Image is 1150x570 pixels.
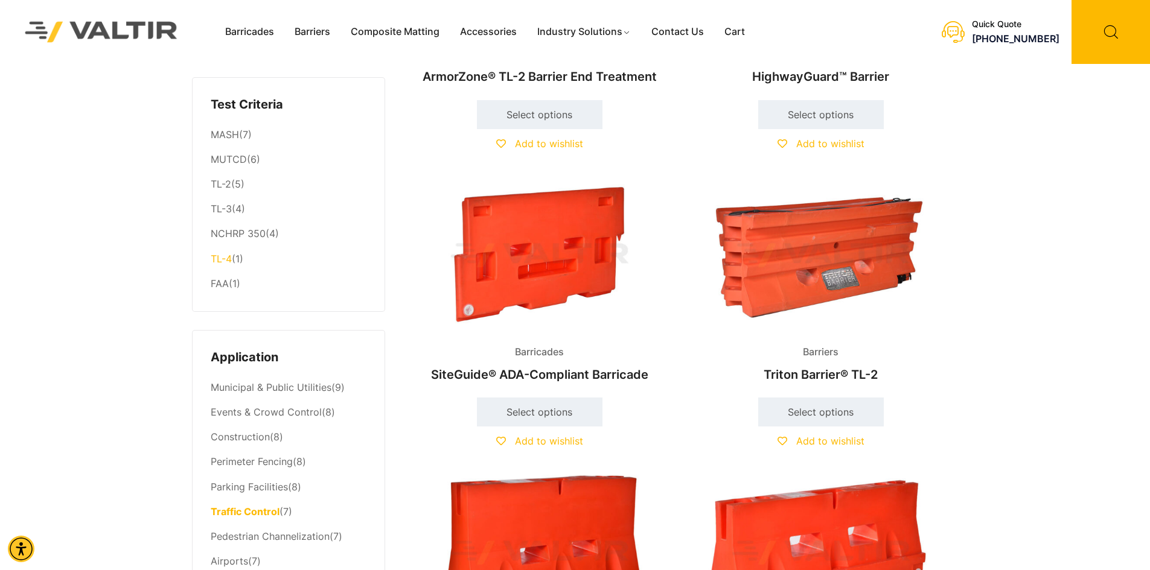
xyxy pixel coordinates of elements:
a: TL-4 [211,253,232,265]
a: Select options for “SiteGuide® ADA-Compliant Barricade” [477,397,602,426]
li: (1) [211,247,366,271]
li: (7) [211,524,366,549]
li: (7) [211,499,366,524]
a: Municipal & Public Utilities [211,381,331,393]
a: Industry Solutions [527,23,641,41]
a: TL-2 [211,178,231,190]
img: Barricades [409,177,670,334]
li: (7) [211,122,366,147]
h2: SiteGuide® ADA-Compliant Barricade [409,361,670,388]
li: (9) [211,376,366,401]
a: Barriers [284,23,340,41]
a: FAA [211,277,229,290]
a: Construction [211,431,270,443]
a: BarriersTriton Barrier® TL-2 [691,177,951,388]
h4: Application [211,349,366,367]
li: (1) [211,271,366,293]
li: (4) [211,197,366,222]
a: Add to wishlist [496,435,583,447]
img: Barriers [691,177,951,334]
a: Add to wishlist [496,138,583,150]
a: Airports [211,555,248,567]
img: Valtir Rentals [9,5,194,58]
h2: ArmorZone® TL-2 Barrier End Treatment [409,63,670,90]
a: Cart [714,23,755,41]
li: (8) [211,450,366,475]
h2: HighwayGuard™ Barrier [691,63,951,90]
li: (4) [211,222,366,247]
div: Quick Quote [972,19,1059,30]
a: Events & Crowd Control [211,406,322,418]
span: Add to wishlist [796,138,864,150]
li: (8) [211,475,366,499]
h4: Test Criteria [211,96,366,114]
a: Barricades [215,23,284,41]
a: MASH [211,128,239,141]
span: Add to wishlist [515,138,583,150]
a: Perimeter Fencing [211,455,293,467]
a: TL-3 [211,203,232,215]
a: Select options for “HighwayGuard™ Barrier” [758,100,884,129]
li: (6) [211,148,366,173]
a: Select options for “Triton Barrier® TL-2” [758,397,884,426]
a: Add to wishlist [778,435,864,447]
span: Barriers [794,343,848,361]
a: Contact Us [641,23,714,41]
a: NCHRP 350 [211,227,266,239]
div: Accessibility Menu [8,536,34,562]
li: (8) [211,401,366,425]
li: (5) [211,173,366,197]
a: Pedestrian Channelization [211,530,330,542]
span: Barricades [506,343,573,361]
a: Add to wishlist [778,138,864,150]
h2: Triton Barrier® TL-2 [691,361,951,388]
li: (8) [211,425,366,450]
a: Accessories [450,23,527,41]
span: Add to wishlist [515,435,583,447]
a: Parking Facilities [211,481,288,493]
span: Add to wishlist [796,435,864,447]
a: call (888) 496-3625 [972,33,1059,45]
a: MUTCD [211,153,247,165]
a: Select options for “ArmorZone® TL-2 Barrier End Treatment” [477,100,602,129]
a: BarricadesSiteGuide® ADA-Compliant Barricade [409,177,670,388]
a: Traffic Control [211,505,280,518]
a: Composite Matting [340,23,450,41]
